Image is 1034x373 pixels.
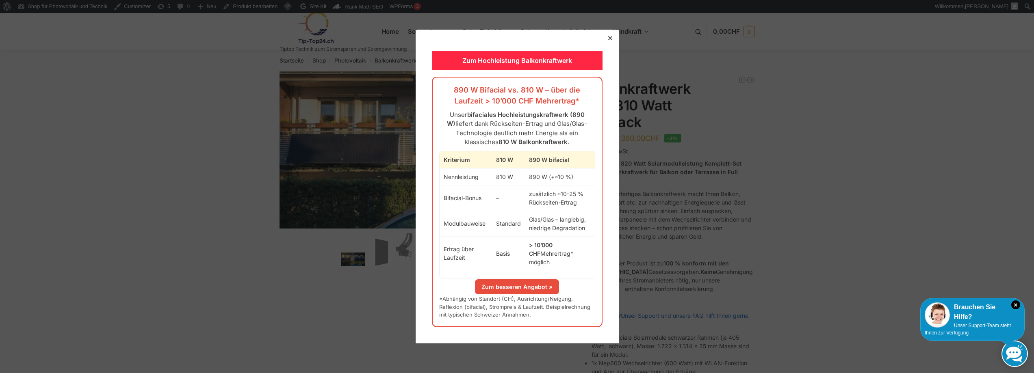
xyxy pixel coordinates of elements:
td: 890 W (+≈10 %) [525,168,594,185]
td: – [492,185,525,211]
th: 810 W [492,151,525,168]
p: Unser liefert dank Rückseiten-Ertrag und Glas/Glas-Technologie deutlich mehr Energie als ein klas... [439,110,595,147]
i: Schließen [1011,300,1020,309]
th: Kriterium [440,151,492,168]
img: Customer service [925,302,950,328]
td: 810 W [492,168,525,185]
div: Zum Hochleistung Balkonkraftwerk [432,51,603,70]
td: zusätzlich ≈10-25 % Rückseiten-Ertrag [525,185,594,211]
th: 890 W bifacial [525,151,594,168]
strong: 810 W Balkonkraftwerk [499,138,568,146]
td: Mehrertrag* möglich [525,236,594,270]
p: *Abhängig von Standort (CH), Ausrichtung/Neigung, Reflexion (bifacial), Strompreis & Laufzeit. Be... [439,295,595,319]
strong: bifaciales Hochleistungskraftwerk (890 W) [447,111,585,128]
td: Glas/Glas – langlebig, niedrige Degradation [525,211,594,236]
td: Basis [492,236,525,270]
a: Zum besseren Angebot » [475,279,559,294]
h3: 890 W Bifacial vs. 810 W – über die Laufzeit > 10’000 CHF Mehrertrag* [439,85,595,106]
td: Ertrag über Laufzeit [440,236,492,270]
td: Standard [492,211,525,236]
td: Nennleistung [440,168,492,185]
td: Bifacial-Bonus [440,185,492,211]
div: Brauchen Sie Hilfe? [925,302,1020,322]
strong: > 10’000 CHF [529,241,553,257]
td: Modulbauweise [440,211,492,236]
span: Unser Support-Team steht Ihnen zur Verfügung [925,323,1011,336]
